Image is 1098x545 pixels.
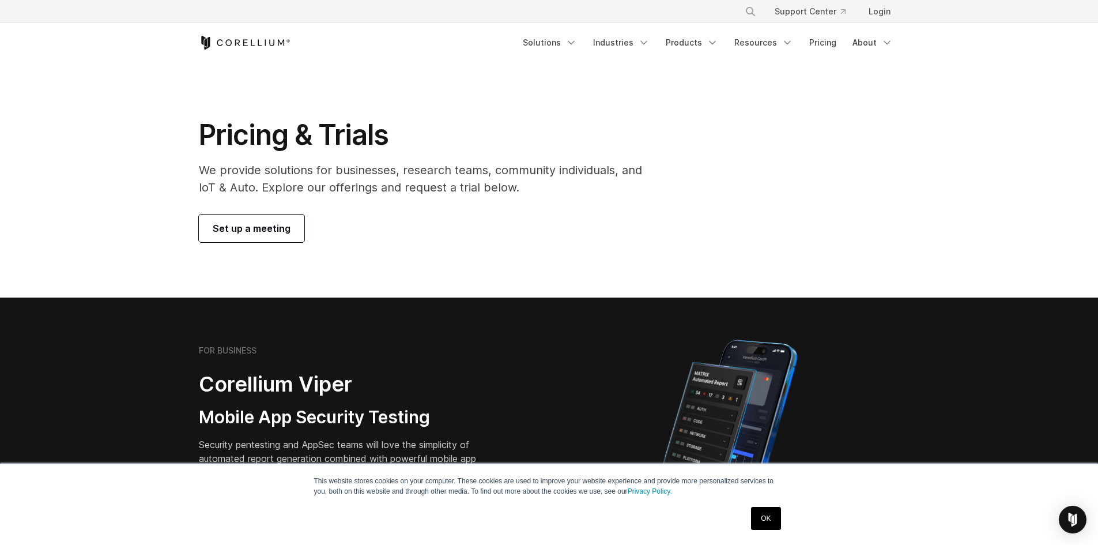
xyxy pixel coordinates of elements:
[199,345,256,356] h6: FOR BUSINESS
[314,476,784,497] p: This website stores cookies on your computer. These cookies are used to improve your website expe...
[731,1,900,22] div: Navigation Menu
[802,32,843,53] a: Pricing
[199,36,290,50] a: Corellium Home
[643,334,817,536] img: Corellium MATRIX automated report on iPhone showing app vulnerability test results across securit...
[516,32,900,53] div: Navigation Menu
[628,487,672,495] a: Privacy Policy.
[199,215,304,242] a: Set up a meeting
[1059,506,1086,533] div: Open Intercom Messenger
[516,32,584,53] a: Solutions
[199,161,658,196] p: We provide solutions for businesses, research teams, community individuals, and IoT & Auto. Explo...
[586,32,656,53] a: Industries
[751,507,780,530] a: OK
[213,221,290,235] span: Set up a meeting
[846,32,900,53] a: About
[199,407,494,429] h3: Mobile App Security Testing
[859,1,900,22] a: Login
[659,32,725,53] a: Products
[765,1,855,22] a: Support Center
[199,118,658,152] h1: Pricing & Trials
[727,32,800,53] a: Resources
[199,438,494,479] p: Security pentesting and AppSec teams will love the simplicity of automated report generation comb...
[199,371,494,397] h2: Corellium Viper
[740,1,761,22] button: Search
